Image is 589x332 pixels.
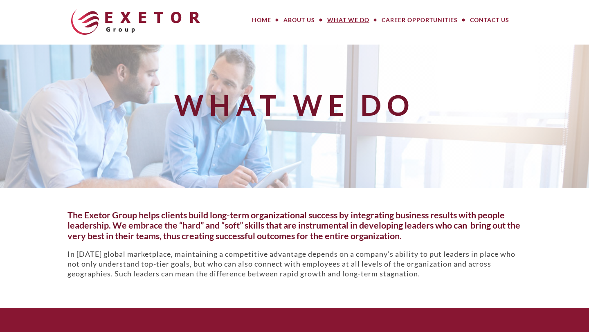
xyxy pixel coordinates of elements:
[464,12,515,28] a: Contact Us
[246,12,277,28] a: Home
[321,12,375,28] a: What We Do
[67,210,522,242] h5: The Exetor Group helps clients build long-term organizational success by integrating business res...
[71,9,200,35] img: The Exetor Group
[375,12,464,28] a: Career Opportunities
[63,90,526,120] h1: What We Do
[277,12,321,28] a: About Us
[67,249,522,278] p: In [DATE] global marketplace, maintaining a competitive advantage depends on a company’s ability ...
